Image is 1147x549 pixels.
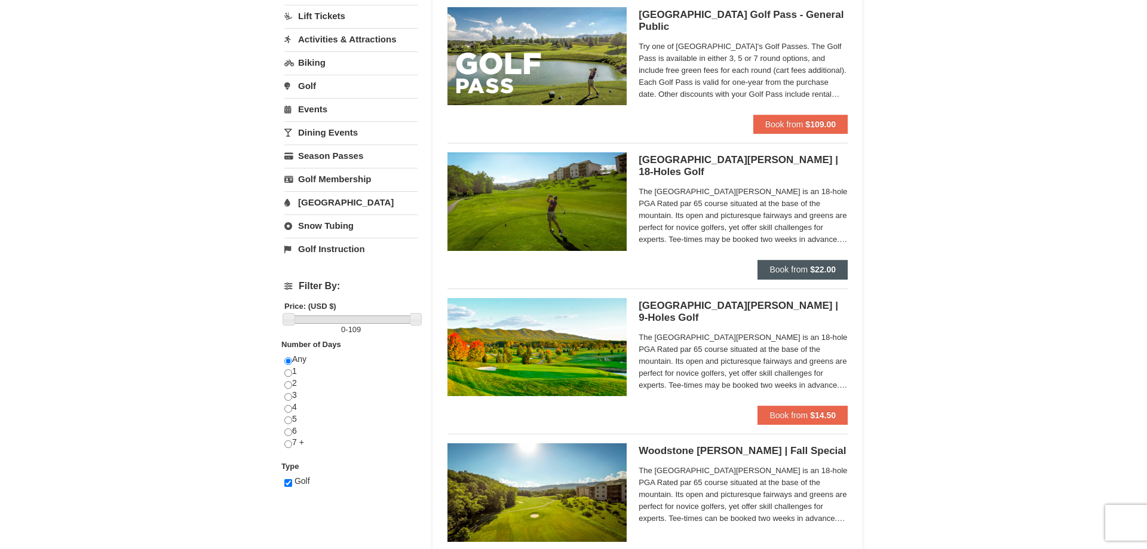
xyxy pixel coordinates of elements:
[284,5,418,27] a: Lift Tickets
[284,191,418,213] a: [GEOGRAPHIC_DATA]
[639,332,848,391] span: The [GEOGRAPHIC_DATA][PERSON_NAME] is an 18-hole PGA Rated par 65 course situated at the base of ...
[284,121,418,143] a: Dining Events
[348,325,361,334] span: 109
[805,119,836,129] strong: $109.00
[769,410,808,420] span: Book from
[447,298,627,396] img: 6619859-87-49ad91d4.jpg
[639,300,848,324] h5: [GEOGRAPHIC_DATA][PERSON_NAME] | 9-Holes Golf
[284,324,418,336] label: -
[295,476,310,486] span: Golf
[639,465,848,525] span: The [GEOGRAPHIC_DATA][PERSON_NAME] is an 18-hole PGA Rated par 65 course situated at the base of ...
[284,51,418,73] a: Biking
[639,9,848,33] h5: [GEOGRAPHIC_DATA] Golf Pass - General Public
[281,340,341,349] strong: Number of Days
[639,154,848,178] h5: [GEOGRAPHIC_DATA][PERSON_NAME] | 18-Holes Golf
[639,445,848,457] h5: Woodstone [PERSON_NAME] | Fall Special
[753,115,848,134] button: Book from $109.00
[757,260,848,279] button: Book from $22.00
[281,462,299,471] strong: Type
[284,281,418,292] h4: Filter By:
[341,325,345,334] span: 0
[284,75,418,97] a: Golf
[639,41,848,100] span: Try one of [GEOGRAPHIC_DATA]'s Golf Passes. The Golf Pass is available in either 3, 5 or 7 round ...
[284,98,418,120] a: Events
[639,186,848,246] span: The [GEOGRAPHIC_DATA][PERSON_NAME] is an 18-hole PGA Rated par 65 course situated at the base of ...
[284,302,336,311] strong: Price: (USD $)
[769,265,808,274] span: Book from
[284,28,418,50] a: Activities & Attractions
[765,119,803,129] span: Book from
[447,7,627,105] img: 6619859-108-f6e09677.jpg
[810,265,836,274] strong: $22.00
[284,238,418,260] a: Golf Instruction
[284,214,418,237] a: Snow Tubing
[757,406,848,425] button: Book from $14.50
[447,152,627,250] img: 6619859-85-1f84791f.jpg
[810,410,836,420] strong: $14.50
[284,168,418,190] a: Golf Membership
[284,354,418,461] div: Any 1 2 3 4 5 6 7 +
[284,145,418,167] a: Season Passes
[447,443,627,541] img: #5 @ Woodstone Meadows GC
